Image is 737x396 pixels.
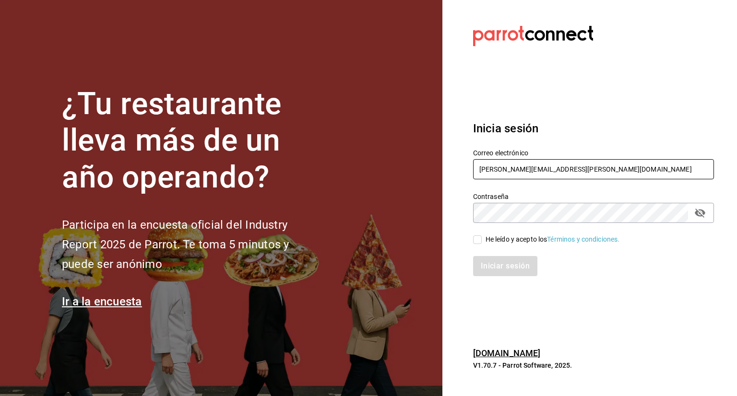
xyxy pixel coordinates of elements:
a: [DOMAIN_NAME] [473,348,541,358]
h1: ¿Tu restaurante lleva más de un año operando? [62,86,321,196]
p: V1.70.7 - Parrot Software, 2025. [473,361,714,370]
button: passwordField [692,205,708,221]
label: Contraseña [473,193,714,199]
div: He leído y acepto los [486,234,620,245]
a: Ir a la encuesta [62,295,142,308]
input: Ingresa tu correo electrónico [473,159,714,179]
label: Correo electrónico [473,149,714,156]
h3: Inicia sesión [473,120,714,137]
a: Términos y condiciones. [547,235,619,243]
h2: Participa en la encuesta oficial del Industry Report 2025 de Parrot. Te toma 5 minutos y puede se... [62,215,321,274]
